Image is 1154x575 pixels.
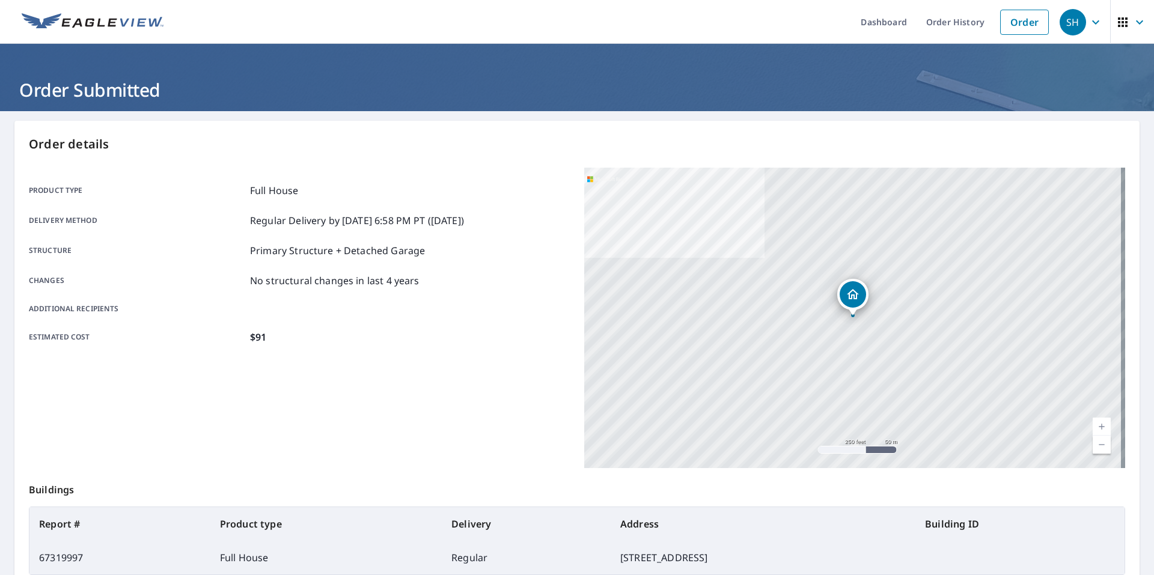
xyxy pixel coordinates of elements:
[250,183,299,198] p: Full House
[250,330,266,344] p: $91
[29,507,210,541] th: Report #
[250,243,425,258] p: Primary Structure + Detached Garage
[29,213,245,228] p: Delivery method
[29,273,245,288] p: Changes
[915,507,1125,541] th: Building ID
[250,213,464,228] p: Regular Delivery by [DATE] 6:58 PM PT ([DATE])
[29,183,245,198] p: Product type
[14,78,1140,102] h1: Order Submitted
[22,13,163,31] img: EV Logo
[611,541,915,574] td: [STREET_ADDRESS]
[29,330,245,344] p: Estimated cost
[442,541,611,574] td: Regular
[250,273,420,288] p: No structural changes in last 4 years
[210,541,442,574] td: Full House
[1000,10,1049,35] a: Order
[442,507,611,541] th: Delivery
[29,468,1125,507] p: Buildings
[611,507,915,541] th: Address
[210,507,442,541] th: Product type
[1060,9,1086,35] div: SH
[29,303,245,314] p: Additional recipients
[1093,436,1111,454] a: Current Level 17, Zoom Out
[29,243,245,258] p: Structure
[837,279,869,316] div: Dropped pin, building 1, Residential property, 402 Windward Way Greer, SC 29650
[29,541,210,574] td: 67319997
[29,135,1125,153] p: Order details
[1093,418,1111,436] a: Current Level 17, Zoom In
